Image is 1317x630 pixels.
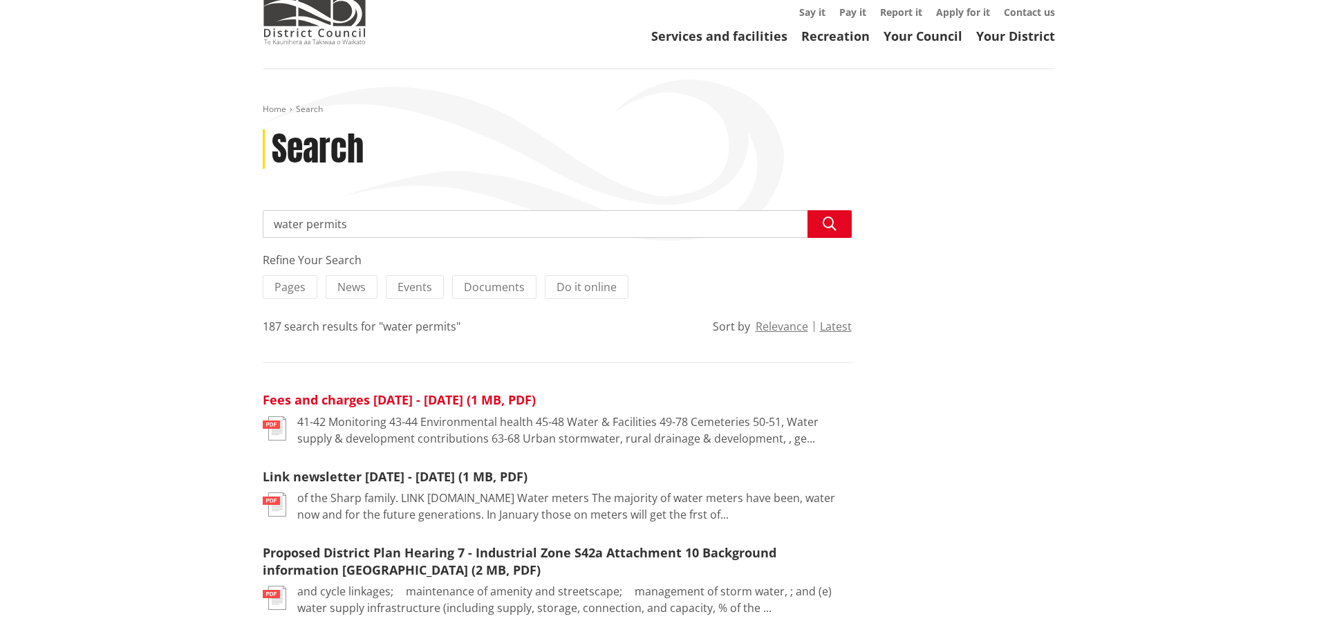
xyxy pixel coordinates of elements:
[936,6,990,19] a: Apply for it
[263,104,1055,115] nav: breadcrumb
[1253,572,1303,622] iframe: Messenger Launcher
[557,279,617,295] span: Do it online
[263,252,852,268] div: Refine Your Search
[263,468,527,485] a: Link newsletter [DATE] - [DATE] (1 MB, PDF)
[297,490,852,523] p: of the Sharp family. LINK [DOMAIN_NAME] Water meters The majority of water meters have been, wate...
[1004,6,1055,19] a: Contact us
[274,279,306,295] span: Pages
[297,583,852,616] p: and cycle linkages;  maintenance of amenity and streetscape;  management of storm water, ; and ...
[756,320,808,333] button: Relevance
[839,6,866,19] a: Pay it
[263,210,852,238] input: Search input
[799,6,825,19] a: Say it
[263,492,286,517] img: document-pdf.svg
[263,586,286,610] img: document-pdf.svg
[976,28,1055,44] a: Your District
[296,103,323,115] span: Search
[651,28,787,44] a: Services and facilities
[263,391,536,408] a: Fees and charges [DATE] - [DATE] (1 MB, PDF)
[263,544,776,578] a: Proposed District Plan Hearing 7 - Industrial Zone S42a Attachment 10 Background information [GEO...
[337,279,366,295] span: News
[880,6,922,19] a: Report it
[297,414,852,447] p: 41-42 Monitoring 43-44 Environmental health 45-48 Water & Facilities 49-78 Cemeteries 50-51, Wate...
[272,129,364,169] h1: Search
[464,279,525,295] span: Documents
[884,28,962,44] a: Your Council
[801,28,870,44] a: Recreation
[263,416,286,441] img: document-pdf.svg
[713,318,750,335] div: Sort by
[263,103,286,115] a: Home
[398,279,432,295] span: Events
[820,320,852,333] button: Latest
[263,318,460,335] div: 187 search results for "water permits"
